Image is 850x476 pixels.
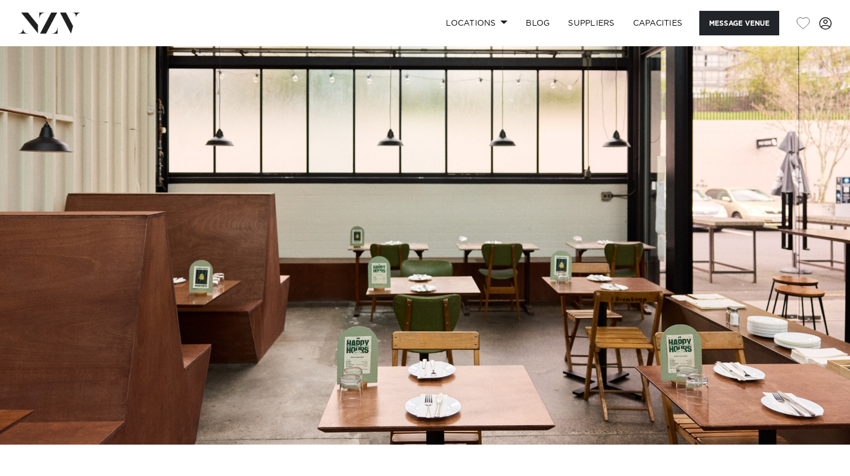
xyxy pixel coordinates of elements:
[18,13,80,33] img: nzv-logo.png
[517,11,559,35] a: BLOG
[624,11,692,35] a: Capacities
[437,11,517,35] a: Locations
[559,11,623,35] a: SUPPLIERS
[699,11,779,35] button: Message Venue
